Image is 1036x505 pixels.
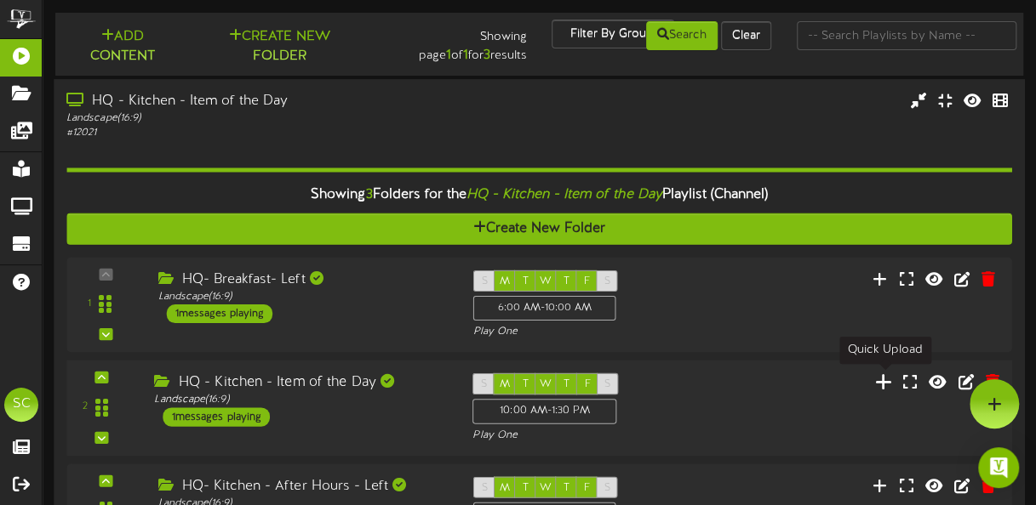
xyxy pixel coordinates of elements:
span: T [564,482,570,494]
div: 6:00 AM - 10:00 AM [473,295,616,320]
span: S [481,378,487,390]
span: T [564,275,570,287]
span: T [564,378,570,390]
button: Filter By Group [552,20,674,48]
div: # 12021 [66,126,445,140]
div: SC [4,388,38,422]
div: 10:00 AM - 1:30 PM [472,399,616,424]
span: S [482,482,488,494]
strong: 1 [445,48,450,63]
div: HQ- Breakfast- Left [158,270,448,289]
button: Clear [721,21,771,50]
div: Showing Folders for the Playlist (Channel) [54,176,1024,213]
button: Create New Folder [66,213,1011,244]
span: M [500,482,510,494]
span: W [540,378,552,390]
div: HQ - Kitchen - Item of the Day [66,92,445,111]
span: S [604,378,610,390]
div: Open Intercom Messenger [978,447,1019,488]
div: Showing page of for results [376,20,540,65]
span: T [522,378,528,390]
span: S [482,275,488,287]
strong: 1 [462,48,467,63]
strong: 3 [483,48,489,63]
div: HQ - Kitchen - Item of the Day [154,373,446,393]
input: -- Search Playlists by Name -- [797,21,1016,50]
button: Create New Folder [196,26,363,67]
button: Search [646,21,718,50]
span: M [500,275,510,287]
div: 1 messages playing [163,407,271,426]
span: M [500,378,510,390]
span: S [604,275,610,287]
div: Landscape ( 16:9 ) [158,289,448,304]
i: HQ - Kitchen - Item of the Day [466,186,662,201]
div: Play One [473,325,684,339]
span: F [584,482,590,494]
div: HQ- Kitchen - After Hours - Left [158,477,448,496]
span: F [584,378,590,390]
span: 3 [365,186,372,201]
button: Add Content [62,26,183,67]
span: T [523,275,529,287]
span: W [540,482,552,494]
div: Landscape ( 16:9 ) [66,111,445,126]
span: W [540,275,552,287]
span: T [523,482,529,494]
div: Play One [472,428,685,443]
div: Landscape ( 16:9 ) [154,393,446,407]
div: 1 messages playing [167,304,272,322]
span: S [604,482,610,494]
span: F [584,275,590,287]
